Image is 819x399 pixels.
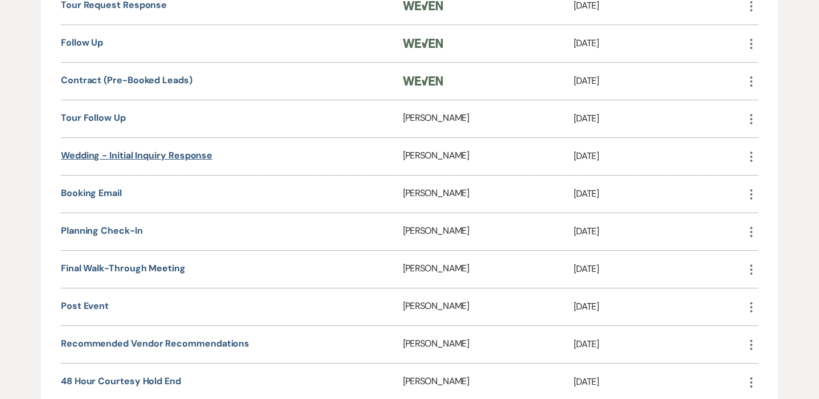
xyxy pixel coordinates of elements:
[574,74,744,88] p: [DATE]
[61,225,143,237] a: Planning Check-In
[61,36,103,48] a: Follow Up
[574,262,744,276] p: [DATE]
[403,326,574,363] div: [PERSON_NAME]
[574,374,744,389] p: [DATE]
[574,149,744,164] p: [DATE]
[403,39,443,48] img: Weven Logo
[403,213,574,250] div: [PERSON_NAME]
[403,251,574,288] div: [PERSON_NAME]
[61,300,109,312] a: Post Event
[574,337,744,352] p: [DATE]
[61,149,212,161] a: Wedding - Initial Inquiry Response
[403,1,443,10] img: Weven Logo
[574,186,744,201] p: [DATE]
[403,176,574,213] div: [PERSON_NAME]
[61,187,122,199] a: Booking Email
[61,112,126,124] a: Tour Follow Up
[574,299,744,314] p: [DATE]
[574,111,744,126] p: [DATE]
[61,74,192,86] a: Contract (Pre-Booked Leads)
[574,36,744,51] p: [DATE]
[403,288,574,325] div: [PERSON_NAME]
[403,76,443,85] img: Weven Logo
[61,337,249,349] a: Recommended Vendor Recommendations
[403,138,574,175] div: [PERSON_NAME]
[61,375,181,387] a: 48 Hour Courtesy Hold End
[403,100,574,137] div: [PERSON_NAME]
[574,224,744,239] p: [DATE]
[61,262,186,274] a: Final Walk-Through Meeting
